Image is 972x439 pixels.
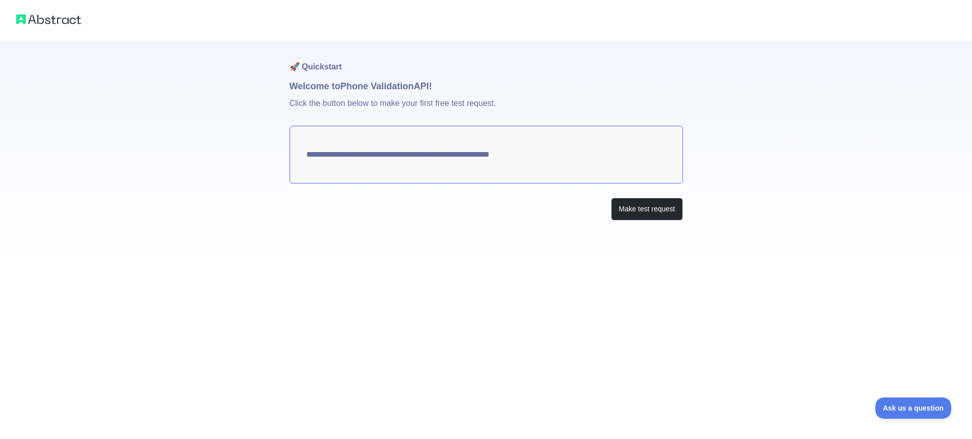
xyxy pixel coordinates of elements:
[290,93,683,126] p: Click the button below to make your first free test request.
[875,397,952,419] iframe: Toggle Customer Support
[611,198,682,221] button: Make test request
[290,41,683,79] h1: 🚀 Quickstart
[290,79,683,93] h1: Welcome to Phone Validation API!
[16,12,81,26] img: Abstract logo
